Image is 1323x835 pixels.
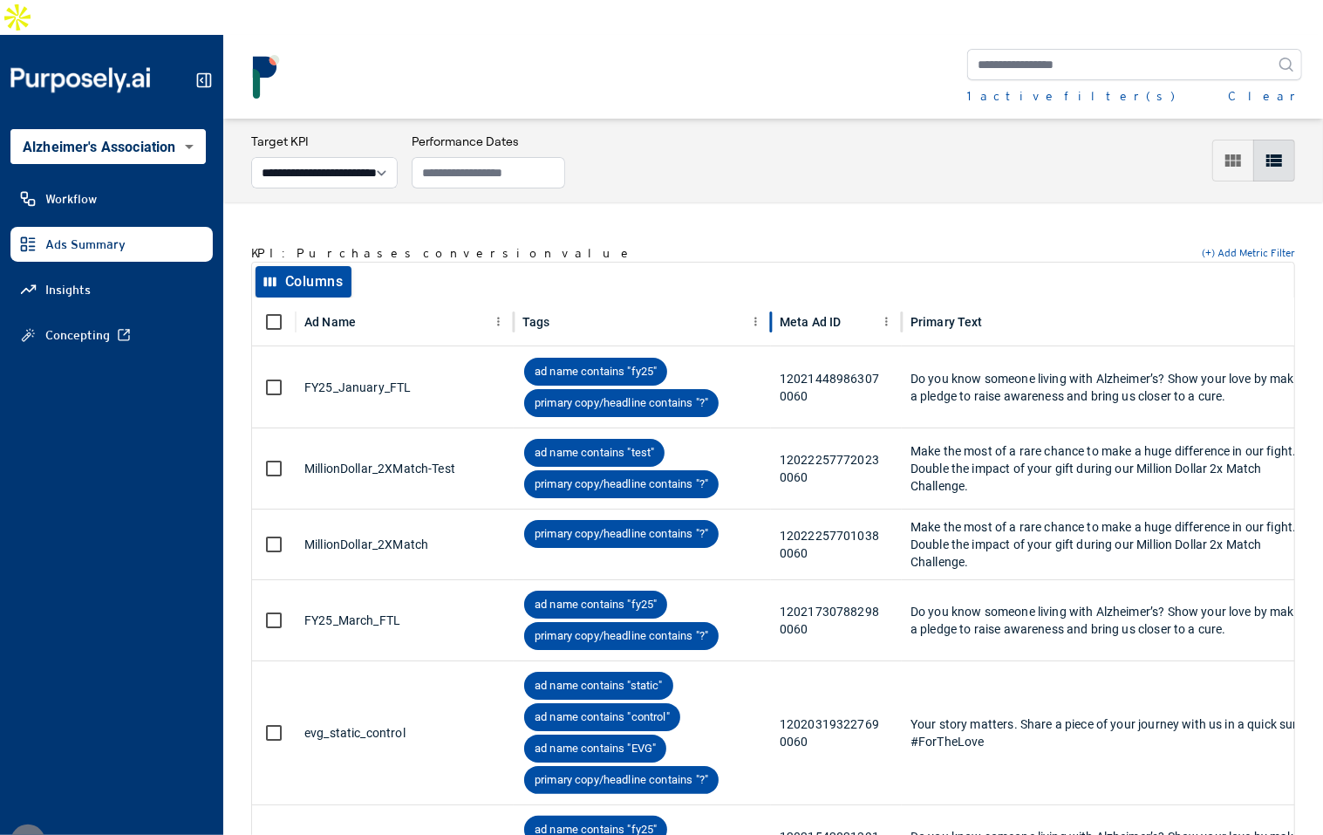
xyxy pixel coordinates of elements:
div: Meta Ad ID [780,315,842,329]
button: 1active filter(s) [967,87,1175,105]
span: ad name contains "fy25" [524,597,667,613]
button: Clear [1228,87,1302,105]
a: Workflow [10,181,213,216]
span: primary copy/headline contains "?" [524,772,719,789]
span: primary copy/headline contains "?" [524,628,719,645]
span: ad name contains "test" [524,445,665,462]
button: Tags column menu [745,311,767,332]
div: FY25_January_FTL [304,347,505,428]
div: Primary Text [910,315,983,329]
span: ad name contains "EVG" [524,741,666,757]
button: Ad Name column menu [488,311,509,332]
span: Concepting [45,326,110,344]
button: Meta Ad ID column menu [876,311,897,332]
a: Concepting [10,318,213,352]
div: Alzheimer's Association [10,129,206,164]
div: MillionDollar_2XMatch-Test [304,428,505,509]
a: Ads Summary [10,227,213,262]
div: evg_static_control [304,661,505,804]
img: logo [244,55,288,99]
h3: Target KPI [251,133,398,150]
span: Ads Summary [45,236,126,253]
div: MillionDollar_2XMatch [304,510,505,579]
span: Workflow [45,190,97,208]
div: 120203193227690060 [780,661,893,804]
button: Select columns [256,266,351,298]
span: Insights [45,281,91,298]
div: Ad Name [304,315,356,329]
div: 120217307882980060 [780,580,893,660]
span: primary copy/headline contains "?" [524,395,719,412]
p: KPI: Purchases conversion value [251,244,635,262]
div: 120222577010380060 [780,510,893,579]
div: 120214489863070060 [780,347,893,428]
div: 120222577720230060 [780,428,893,509]
div: 1 active filter(s) [967,87,1175,105]
span: ad name contains "fy25" [524,364,667,380]
div: Tags [522,315,550,329]
span: ad name contains "control" [524,709,680,726]
span: primary copy/headline contains "?" [524,526,719,543]
button: (+) Add Metric Filter [1202,246,1295,260]
a: Insights [10,272,213,307]
h3: Performance Dates [412,133,565,150]
span: primary copy/headline contains "?" [524,476,719,493]
div: FY25_March_FTL [304,580,505,660]
span: ad name contains "static" [524,678,673,695]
